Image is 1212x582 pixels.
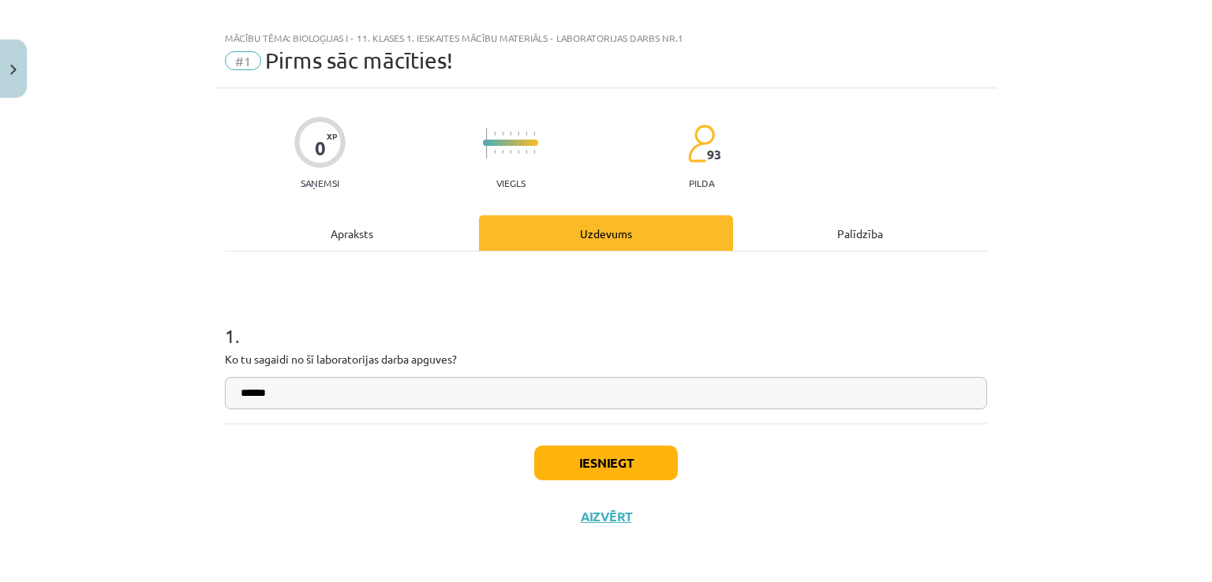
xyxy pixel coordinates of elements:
[534,446,678,480] button: Iesniegt
[327,132,337,140] span: XP
[225,215,479,251] div: Apraksts
[479,215,733,251] div: Uzdevums
[526,132,527,136] img: icon-short-line-57e1e144782c952c97e751825c79c345078a6d821885a25fce030b3d8c18986b.svg
[533,150,535,154] img: icon-short-line-57e1e144782c952c97e751825c79c345078a6d821885a25fce030b3d8c18986b.svg
[494,132,496,136] img: icon-short-line-57e1e144782c952c97e751825c79c345078a6d821885a25fce030b3d8c18986b.svg
[486,128,488,159] img: icon-long-line-d9ea69661e0d244f92f715978eff75569469978d946b2353a9bb055b3ed8787d.svg
[518,132,519,136] img: icon-short-line-57e1e144782c952c97e751825c79c345078a6d821885a25fce030b3d8c18986b.svg
[225,351,987,367] p: Ko tu sagaidi no šī laboratorijas darba apguves?
[510,132,511,136] img: icon-short-line-57e1e144782c952c97e751825c79c345078a6d821885a25fce030b3d8c18986b.svg
[225,297,987,346] h1: 1 .
[576,509,636,524] button: Aizvērt
[526,150,527,154] img: icon-short-line-57e1e144782c952c97e751825c79c345078a6d821885a25fce030b3d8c18986b.svg
[733,215,987,251] div: Palīdzība
[502,150,503,154] img: icon-short-line-57e1e144782c952c97e751825c79c345078a6d821885a25fce030b3d8c18986b.svg
[315,137,326,159] div: 0
[502,132,503,136] img: icon-short-line-57e1e144782c952c97e751825c79c345078a6d821885a25fce030b3d8c18986b.svg
[265,47,453,73] span: Pirms sāc mācīties!
[707,147,721,162] span: 93
[10,65,17,75] img: icon-close-lesson-0947bae3869378f0d4975bcd49f059093ad1ed9edebbc8119c70593378902aed.svg
[225,32,987,43] div: Mācību tēma: Bioloģijas i - 11. klases 1. ieskaites mācību materiāls - laboratorijas darbs nr.1
[533,132,535,136] img: icon-short-line-57e1e144782c952c97e751825c79c345078a6d821885a25fce030b3d8c18986b.svg
[294,177,346,188] p: Saņemsi
[496,177,526,188] p: Viegls
[510,150,511,154] img: icon-short-line-57e1e144782c952c97e751825c79c345078a6d821885a25fce030b3d8c18986b.svg
[687,124,715,163] img: students-c634bb4e5e11cddfef0936a35e636f08e4e9abd3cc4e673bd6f9a4125e45ecb1.svg
[494,150,496,154] img: icon-short-line-57e1e144782c952c97e751825c79c345078a6d821885a25fce030b3d8c18986b.svg
[225,51,261,70] span: #1
[689,177,714,188] p: pilda
[518,150,519,154] img: icon-short-line-57e1e144782c952c97e751825c79c345078a6d821885a25fce030b3d8c18986b.svg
